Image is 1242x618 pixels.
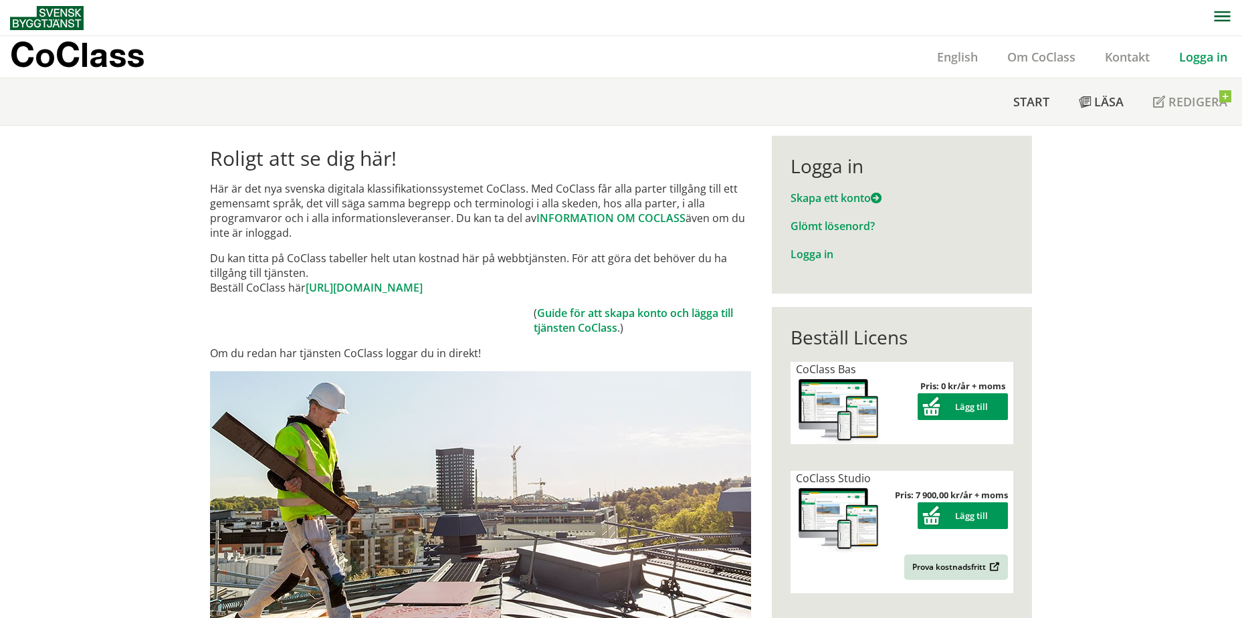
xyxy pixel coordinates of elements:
[1094,94,1124,110] span: Läsa
[10,6,84,30] img: Svensk Byggtjänst
[534,306,733,335] a: Guide för att skapa konto och lägga till tjänsten CoClass
[920,380,1005,392] strong: Pris: 0 kr/år + moms
[993,49,1090,65] a: Om CoClass
[796,486,882,553] img: coclass-license.jpg
[791,247,833,262] a: Logga in
[791,219,875,233] a: Glömt lösenord?
[918,393,1008,420] button: Lägg till
[791,154,1013,177] div: Logga in
[306,280,423,295] a: [URL][DOMAIN_NAME]
[918,401,1008,413] a: Lägg till
[987,562,1000,572] img: Outbound.png
[796,362,856,377] span: CoClass Bas
[10,36,173,78] a: CoClass
[534,306,751,335] td: ( .)
[791,191,882,205] a: Skapa ett konto
[210,251,751,295] p: Du kan titta på CoClass tabeller helt utan kostnad här på webbtjänsten. För att göra det behöver ...
[922,49,993,65] a: English
[10,47,144,62] p: CoClass
[1013,94,1049,110] span: Start
[918,510,1008,522] a: Lägg till
[791,326,1013,348] div: Beställ Licens
[210,181,751,240] p: Här är det nya svenska digitala klassifikationssystemet CoClass. Med CoClass får alla parter till...
[796,377,882,444] img: coclass-license.jpg
[1164,49,1242,65] a: Logga in
[210,346,751,360] p: Om du redan har tjänsten CoClass loggar du in direkt!
[999,78,1064,125] a: Start
[796,471,871,486] span: CoClass Studio
[895,489,1008,501] strong: Pris: 7 900,00 kr/år + moms
[918,502,1008,529] button: Lägg till
[210,146,751,171] h1: Roligt att se dig här!
[1064,78,1138,125] a: Läsa
[904,554,1008,580] a: Prova kostnadsfritt
[536,211,686,225] a: INFORMATION OM COCLASS
[1090,49,1164,65] a: Kontakt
